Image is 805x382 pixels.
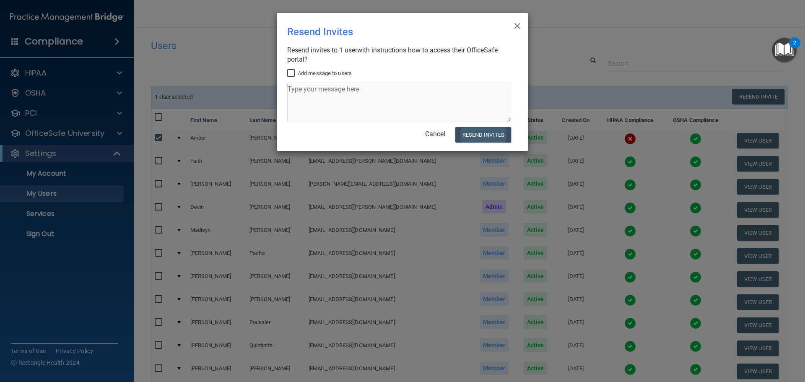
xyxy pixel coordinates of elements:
[514,16,521,33] span: ×
[793,43,796,54] div: 2
[455,127,511,143] button: Resend Invites
[287,68,352,78] label: Add message to users
[425,130,445,138] a: Cancel
[287,46,511,64] div: Resend invites to 1 user with instructions how to access their OfficeSafe portal?
[772,38,797,62] button: Open Resource Center, 2 new notifications
[287,70,297,77] input: Add message to users
[287,20,483,44] div: Resend Invites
